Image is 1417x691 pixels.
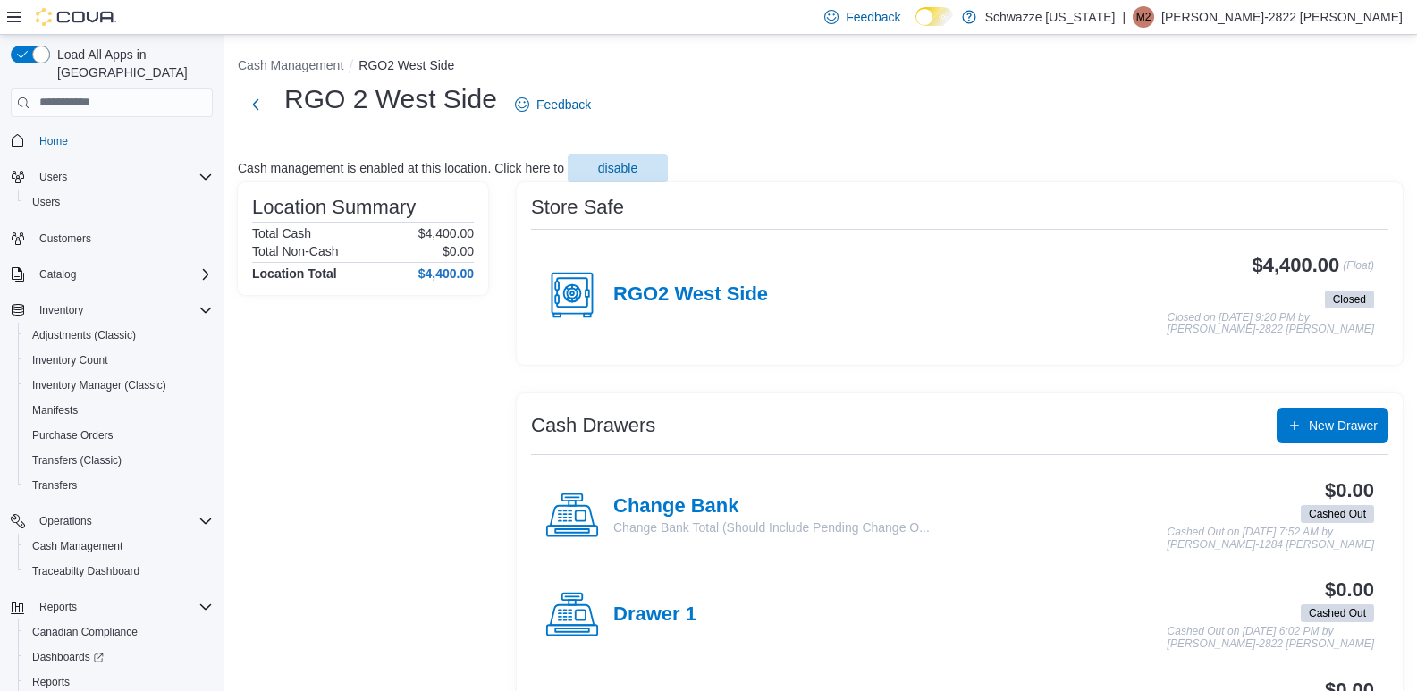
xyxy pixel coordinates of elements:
[25,375,213,396] span: Inventory Manager (Classic)
[25,400,85,421] a: Manifests
[32,625,138,639] span: Canadian Compliance
[1309,605,1366,621] span: Cashed Out
[32,228,98,249] a: Customers
[252,244,339,258] h6: Total Non-Cash
[568,154,668,182] button: disable
[39,303,83,317] span: Inventory
[238,161,564,175] p: Cash management is enabled at this location. Click here to
[25,324,213,346] span: Adjustments (Classic)
[25,324,143,346] a: Adjustments (Classic)
[25,646,111,668] a: Dashboards
[32,195,60,209] span: Users
[25,425,213,446] span: Purchase Orders
[18,645,220,670] a: Dashboards
[25,646,213,668] span: Dashboards
[25,450,213,471] span: Transfers (Classic)
[531,415,655,436] h3: Cash Drawers
[1343,255,1374,287] p: (Float)
[18,448,220,473] button: Transfers (Classic)
[443,244,474,258] p: $0.00
[1168,312,1374,336] p: Closed on [DATE] 9:20 PM by [PERSON_NAME]-2822 [PERSON_NAME]
[18,473,220,498] button: Transfers
[613,603,696,627] h4: Drawer 1
[36,8,116,26] img: Cova
[32,564,139,578] span: Traceabilty Dashboard
[32,650,104,664] span: Dashboards
[32,675,70,689] span: Reports
[32,353,108,367] span: Inventory Count
[418,266,474,281] h4: $4,400.00
[39,600,77,614] span: Reports
[252,226,311,240] h6: Total Cash
[32,227,213,249] span: Customers
[915,7,953,26] input: Dark Mode
[25,375,173,396] a: Inventory Manager (Classic)
[25,475,84,496] a: Transfers
[252,197,416,218] h3: Location Summary
[18,534,220,559] button: Cash Management
[4,225,220,251] button: Customers
[39,170,67,184] span: Users
[508,87,598,122] a: Feedback
[25,560,213,582] span: Traceabilty Dashboard
[25,535,213,557] span: Cash Management
[18,373,220,398] button: Inventory Manager (Classic)
[358,58,454,72] button: RGO2 West Side
[32,510,99,532] button: Operations
[1325,579,1374,601] h3: $0.00
[4,594,220,619] button: Reports
[4,262,220,287] button: Catalog
[284,81,497,117] h1: RGO 2 West Side
[25,535,130,557] a: Cash Management
[25,450,129,471] a: Transfers (Classic)
[39,267,76,282] span: Catalog
[39,514,92,528] span: Operations
[846,8,900,26] span: Feedback
[1309,417,1378,434] span: New Drawer
[4,164,220,190] button: Users
[25,621,213,643] span: Canadian Compliance
[1161,6,1403,28] p: [PERSON_NAME]-2822 [PERSON_NAME]
[50,46,213,81] span: Load All Apps in [GEOGRAPHIC_DATA]
[252,266,337,281] h4: Location Total
[613,518,930,536] p: Change Bank Total (Should Include Pending Change O...
[1325,480,1374,501] h3: $0.00
[32,264,213,285] span: Catalog
[32,299,213,321] span: Inventory
[1301,505,1374,523] span: Cashed Out
[18,323,220,348] button: Adjustments (Classic)
[238,58,343,72] button: Cash Management
[18,619,220,645] button: Canadian Compliance
[1133,6,1154,28] div: Matthew-2822 Duran
[32,131,75,152] a: Home
[39,232,91,246] span: Customers
[32,539,122,553] span: Cash Management
[238,56,1403,78] nav: An example of EuiBreadcrumbs
[418,226,474,240] p: $4,400.00
[4,128,220,154] button: Home
[39,134,68,148] span: Home
[18,423,220,448] button: Purchase Orders
[1168,527,1374,551] p: Cashed Out on [DATE] 7:52 AM by [PERSON_NAME]-1284 [PERSON_NAME]
[32,166,74,188] button: Users
[598,159,637,177] span: disable
[25,400,213,421] span: Manifests
[18,190,220,215] button: Users
[32,453,122,468] span: Transfers (Classic)
[25,350,115,371] a: Inventory Count
[1168,626,1374,650] p: Cashed Out on [DATE] 6:02 PM by [PERSON_NAME]-2822 [PERSON_NAME]
[4,509,220,534] button: Operations
[32,378,166,392] span: Inventory Manager (Classic)
[25,191,213,213] span: Users
[1122,6,1126,28] p: |
[25,475,213,496] span: Transfers
[1277,408,1388,443] button: New Drawer
[32,428,114,442] span: Purchase Orders
[1333,291,1366,308] span: Closed
[1253,255,1340,276] h3: $4,400.00
[25,350,213,371] span: Inventory Count
[985,6,1116,28] p: Schwazze [US_STATE]
[32,299,90,321] button: Inventory
[32,166,213,188] span: Users
[1301,604,1374,622] span: Cashed Out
